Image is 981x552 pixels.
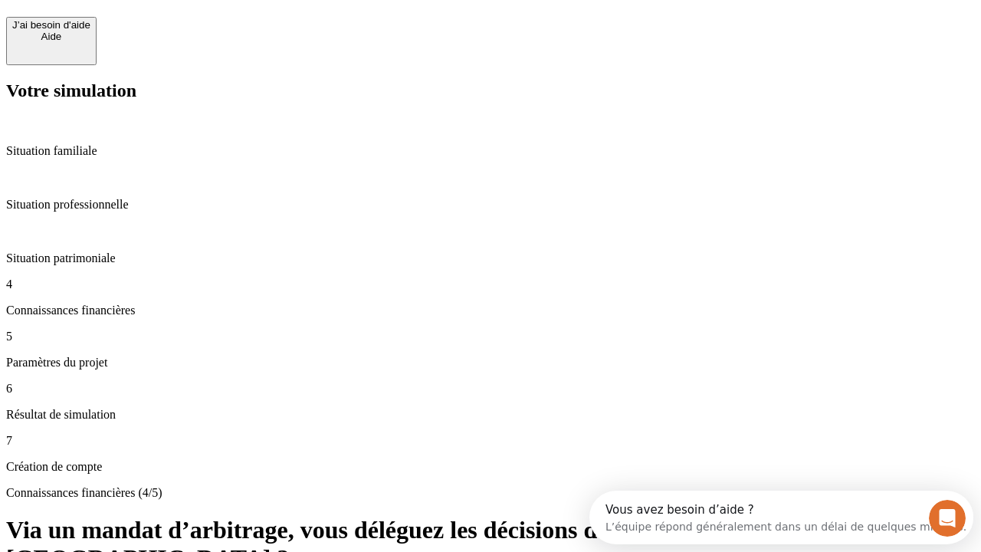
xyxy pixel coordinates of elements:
[6,408,975,422] p: Résultat de simulation
[16,13,377,25] div: Vous avez besoin d’aide ?
[6,198,975,212] p: Situation professionnelle
[6,330,975,343] p: 5
[929,500,966,537] iframe: Intercom live chat
[6,80,975,101] h2: Votre simulation
[6,486,975,500] p: Connaissances financières (4/5)
[12,31,90,42] div: Aide
[6,356,975,370] p: Paramètres du projet
[16,25,377,41] div: L’équipe répond généralement dans un délai de quelques minutes.
[6,434,975,448] p: 7
[6,144,975,158] p: Situation familiale
[6,382,975,396] p: 6
[6,251,975,265] p: Situation patrimoniale
[6,460,975,474] p: Création de compte
[6,17,97,65] button: J’ai besoin d'aideAide
[589,491,973,544] iframe: Intercom live chat discovery launcher
[6,6,422,48] div: Ouvrir le Messenger Intercom
[12,19,90,31] div: J’ai besoin d'aide
[6,278,975,291] p: 4
[6,304,975,317] p: Connaissances financières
